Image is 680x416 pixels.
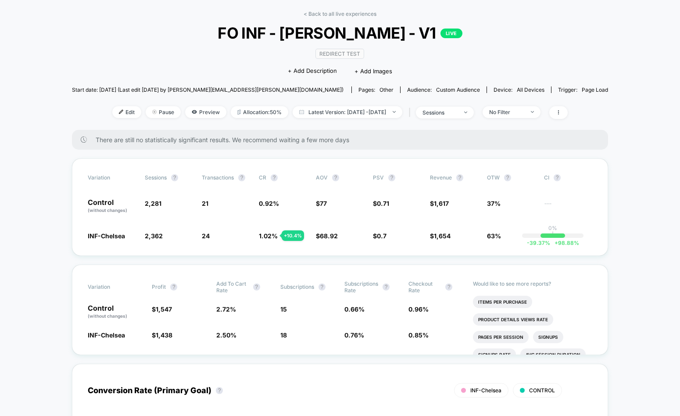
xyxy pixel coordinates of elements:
span: Custom Audience [436,86,480,93]
span: PSV [373,174,384,181]
span: + [555,240,558,246]
li: Pages Per Session [473,331,529,343]
span: -39.37 % [527,240,550,246]
span: FO INF - [PERSON_NAME] - V1 [99,24,581,42]
span: Subscriptions [280,283,314,290]
p: 0% [548,225,557,231]
span: Edit [112,106,141,118]
span: Profit [152,283,166,290]
li: Product Details Views Rate [473,313,553,326]
span: 0.96 % [408,305,429,313]
img: calendar [299,110,304,114]
img: end [531,111,534,113]
button: ? [170,283,177,290]
button: ? [216,387,223,394]
span: CI [544,174,592,181]
span: 0.85 % [408,331,429,339]
div: Audience: [407,86,480,93]
span: $ [152,331,172,339]
span: Latest Version: [DATE] - [DATE] [293,106,402,118]
span: $ [430,232,451,240]
span: --- [544,201,592,214]
button: ? [271,174,278,181]
button: ? [388,174,395,181]
img: rebalance [237,110,241,115]
span: Sessions [145,174,167,181]
span: CONTROL [529,387,555,394]
span: 2,281 [145,200,161,207]
span: There are still no statistically significant results. We recommend waiting a few more days [96,136,591,143]
span: Start date: [DATE] (Last edit [DATE] by [PERSON_NAME][EMAIL_ADDRESS][PERSON_NAME][DOMAIN_NAME]) [72,86,344,93]
span: 24 [202,232,210,240]
button: ? [456,174,463,181]
span: 2.50 % [216,331,236,339]
span: Page Load [582,86,608,93]
span: Revenue [430,174,452,181]
div: No Filter [489,109,524,115]
span: $ [316,200,327,207]
span: 1.02 % [259,232,278,240]
div: Pages: [358,86,394,93]
span: Preview [185,106,226,118]
button: ? [238,174,245,181]
span: 0.76 % [344,331,364,339]
p: LIVE [440,29,462,38]
li: Signups Rate [473,348,516,361]
span: 1,438 [156,331,172,339]
button: ? [445,283,452,290]
span: Checkout Rate [408,280,441,294]
span: CR [259,174,266,181]
span: Transactions [202,174,234,181]
span: 2,362 [145,232,163,240]
img: edit [119,110,123,114]
span: + Add Description [288,67,337,75]
span: + Add Images [354,68,392,75]
span: INF-Chelsea [470,387,501,394]
span: 15 [280,305,287,313]
p: Control [88,305,143,319]
span: 0.7 [377,232,387,240]
button: ? [504,174,511,181]
span: all devices [517,86,544,93]
span: 18 [280,331,287,339]
span: $ [316,232,338,240]
span: 0.92 % [259,200,279,207]
span: (without changes) [88,313,127,319]
span: 98.88 % [550,240,579,246]
span: 63% [487,232,501,240]
span: | [407,106,416,119]
span: 0.71 [377,200,389,207]
p: Would like to see more reports? [473,280,593,287]
span: 68.92 [320,232,338,240]
span: 21 [202,200,208,207]
div: Trigger: [558,86,608,93]
li: Items Per Purchase [473,296,532,308]
img: end [464,111,467,113]
span: Subscriptions Rate [344,280,378,294]
p: | [552,231,554,238]
span: $ [373,232,387,240]
span: Pause [146,106,181,118]
span: $ [430,200,449,207]
button: ? [332,174,339,181]
span: Allocation: 50% [231,106,288,118]
span: 37% [487,200,501,207]
span: $ [373,200,389,207]
img: end [152,110,157,114]
span: 0.66 % [344,305,365,313]
span: AOV [316,174,328,181]
span: Redirect Test [315,49,364,59]
span: 1,654 [434,232,451,240]
span: INF-Chelsea [88,232,125,240]
span: (without changes) [88,208,127,213]
span: $ [152,305,172,313]
span: OTW [487,174,535,181]
span: Add To Cart Rate [216,280,249,294]
span: Variation [88,280,136,294]
span: 77 [320,200,327,207]
span: 2.72 % [216,305,236,313]
p: Control [88,199,136,214]
button: ? [554,174,561,181]
button: ? [383,283,390,290]
a: < Back to all live experiences [304,11,376,17]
